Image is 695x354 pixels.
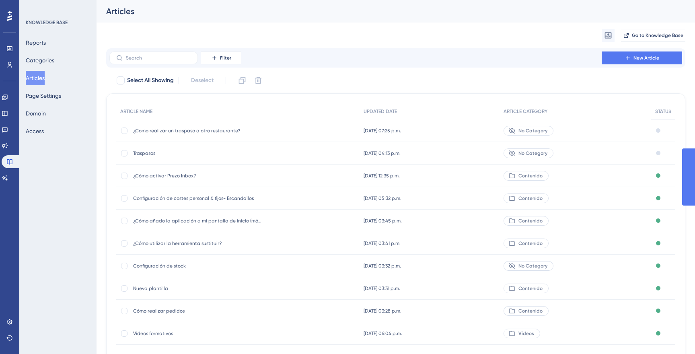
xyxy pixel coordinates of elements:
span: Traspasos [133,150,262,156]
button: Filter [201,51,241,64]
span: [DATE] 07:25 p.m. [364,128,401,134]
span: [DATE] 04:13 p.m. [364,150,401,156]
span: UPDATED DATE [364,108,397,115]
span: Contenido [518,308,543,314]
span: [DATE] 03:41 p.m. [364,240,401,247]
button: Page Settings [26,88,61,103]
span: Configuración de costes personal & fijos- Escandallos [133,195,262,202]
span: ¿Cómo añado la aplicación a mi pantalla de inicio (móvil)? [133,218,262,224]
span: Deselect [191,76,214,85]
span: ARTICLE NAME [120,108,152,115]
span: [DATE] 12:35 p.m. [364,173,400,179]
span: Cómo realizar pedidos [133,308,262,314]
button: Categories [26,53,54,68]
button: Access [26,124,44,138]
button: Go to Knowledge Base [621,29,685,42]
span: Filter [220,55,231,61]
span: [DATE] 03:28 p.m. [364,308,401,314]
span: [DATE] 03:45 p.m. [364,218,402,224]
span: ¿Como realizar un traspaso a otro restaurante? [133,128,262,134]
span: Contenido [518,195,543,202]
span: Vídeos formativos [133,330,262,337]
div: Articles [106,6,665,17]
span: [DATE] 03:32 p.m. [364,263,401,269]
input: Search [126,55,191,61]
span: No Category [518,128,547,134]
button: New Article [602,51,682,64]
div: KNOWLEDGE BASE [26,19,68,26]
span: STATUS [655,108,671,115]
span: Contenido [518,173,543,179]
button: Deselect [184,73,221,88]
span: Contenido [518,240,543,247]
span: ARTICLE CATEGORY [504,108,547,115]
span: Nueva plantilla [133,285,262,292]
span: Select All Showing [127,76,174,85]
span: No Category [518,263,547,269]
button: Domain [26,106,46,121]
span: Go to Knowledge Base [632,32,683,39]
span: [DATE] 06:04 p.m. [364,330,402,337]
span: Configuración de stock [133,263,262,269]
span: ¿Cómo utilizar la herramienta sustituir? [133,240,262,247]
span: [DATE] 03:31 p.m. [364,285,400,292]
span: Vídeos [518,330,534,337]
span: Contenido [518,218,543,224]
span: New Article [633,55,659,61]
iframe: UserGuiding AI Assistant Launcher [661,322,685,346]
span: Contenido [518,285,543,292]
button: Articles [26,71,45,85]
span: No Category [518,150,547,156]
button: Reports [26,35,46,50]
span: [DATE] 05:32 p.m. [364,195,401,202]
span: ¿Cómo activar Prezo Inbox? [133,173,262,179]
